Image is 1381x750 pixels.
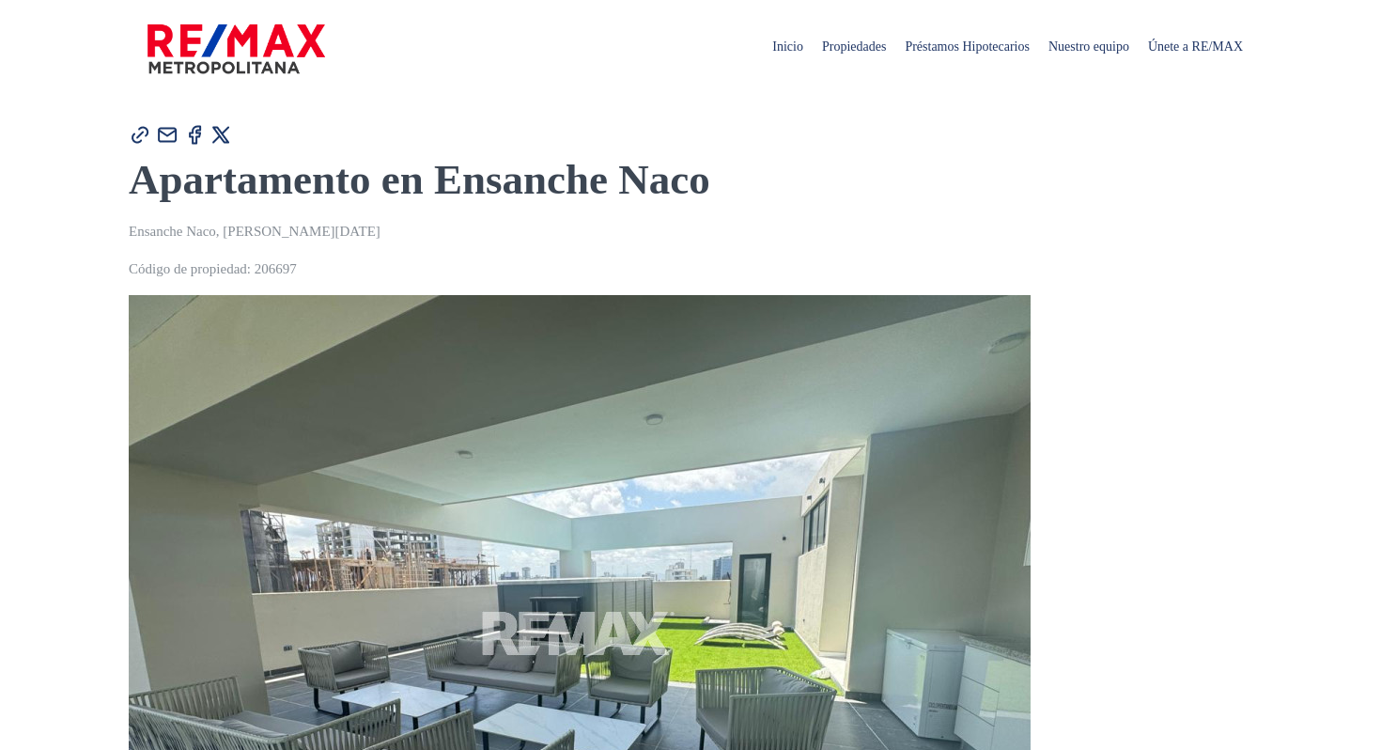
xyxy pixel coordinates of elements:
[763,19,813,75] span: Inicio
[895,19,1039,75] span: Préstamos Hipotecarios
[813,19,895,75] span: Propiedades
[183,123,207,147] img: Compartir
[209,123,233,147] img: Compartir
[129,154,1252,206] h1: Apartamento en Ensanche Naco
[255,261,297,276] span: 206697
[147,21,325,77] img: remax-metropolitana-logo
[156,123,179,147] img: Compartir
[129,123,152,147] img: Compartir
[1039,19,1139,75] span: Nuestro equipo
[129,261,251,276] span: Código de propiedad:
[1139,19,1252,75] span: Únete a RE/MAX
[129,220,1252,243] p: Ensanche Naco, [PERSON_NAME][DATE]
